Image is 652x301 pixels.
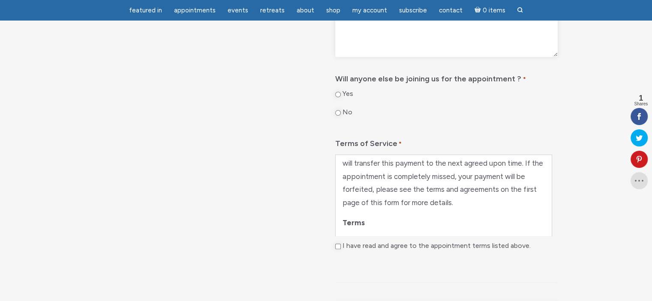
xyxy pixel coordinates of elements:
[335,133,557,151] legend: Terms of Service
[439,6,463,14] span: Contact
[335,68,557,86] legend: Will anyone else be joining us for the appointment ?
[634,94,648,102] span: 1
[291,2,319,19] a: About
[343,89,353,98] label: Yes
[124,2,167,19] a: featured in
[343,218,365,227] b: Terms
[297,6,314,14] span: About
[169,2,221,19] a: Appointments
[469,1,511,19] a: Cart0 items
[260,6,285,14] span: Retreats
[434,2,468,19] a: Contact
[347,2,392,19] a: My Account
[343,108,352,117] label: No
[222,2,253,19] a: Events
[255,2,290,19] a: Retreats
[326,6,340,14] span: Shop
[129,6,162,14] span: featured in
[352,6,387,14] span: My Account
[174,6,216,14] span: Appointments
[475,6,483,14] i: Cart
[482,7,505,14] span: 0 items
[399,6,427,14] span: Subscribe
[343,117,544,209] p: Your payment in full will secure your appointment date and time. If you need to re-schedule your ...
[343,241,531,250] label: I have read and agree to the appointment terms listed above.
[634,102,648,106] span: Shares
[321,2,346,19] a: Shop
[394,2,432,19] a: Subscribe
[228,6,248,14] span: Events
